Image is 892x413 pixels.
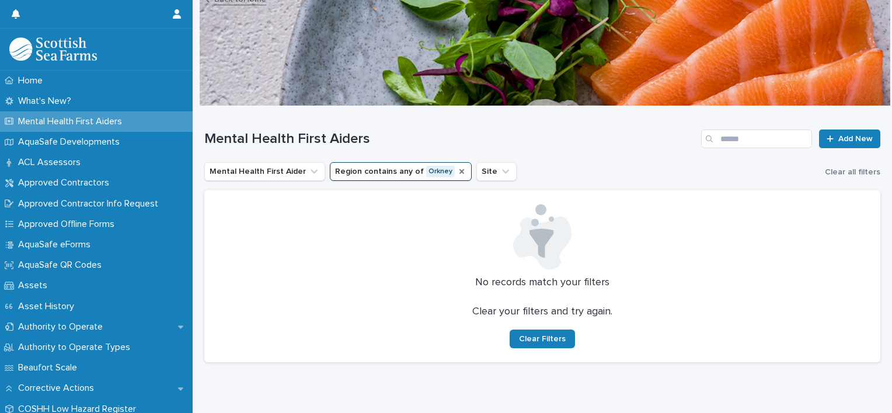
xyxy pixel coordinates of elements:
[519,335,566,343] span: Clear Filters
[13,239,100,250] p: AquaSafe eForms
[13,260,111,271] p: AquaSafe QR Codes
[13,219,124,230] p: Approved Offline Forms
[330,162,472,181] button: Region
[13,96,81,107] p: What's New?
[13,75,52,86] p: Home
[472,306,612,318] p: Clear your filters and try again.
[9,37,97,61] img: bPIBxiqnSb2ggTQWdOVV
[13,136,129,148] p: AquaSafe Developments
[204,162,325,181] button: Mental Health First Aider
[476,162,517,181] button: Site
[838,135,873,143] span: Add New
[13,301,83,312] p: Asset History
[13,198,168,209] p: Approved Contractor Info Request
[13,321,112,332] p: Authority to Operate
[13,362,86,373] p: Beaufort Scale
[13,383,103,394] p: Corrective Actions
[13,157,90,168] p: ACL Assessors
[701,129,812,148] input: Search
[13,342,140,353] p: Authority to Operate Types
[825,168,880,176] span: Clear all filters
[204,131,696,148] h1: Mental Health First Aiders
[218,276,866,289] p: No records match your filters
[13,177,119,188] p: Approved Contractors
[13,116,131,127] p: Mental Health First Aiders
[510,330,575,348] button: Clear Filters
[13,280,57,291] p: Assets
[819,129,880,148] a: Add New
[820,163,880,181] button: Clear all filters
